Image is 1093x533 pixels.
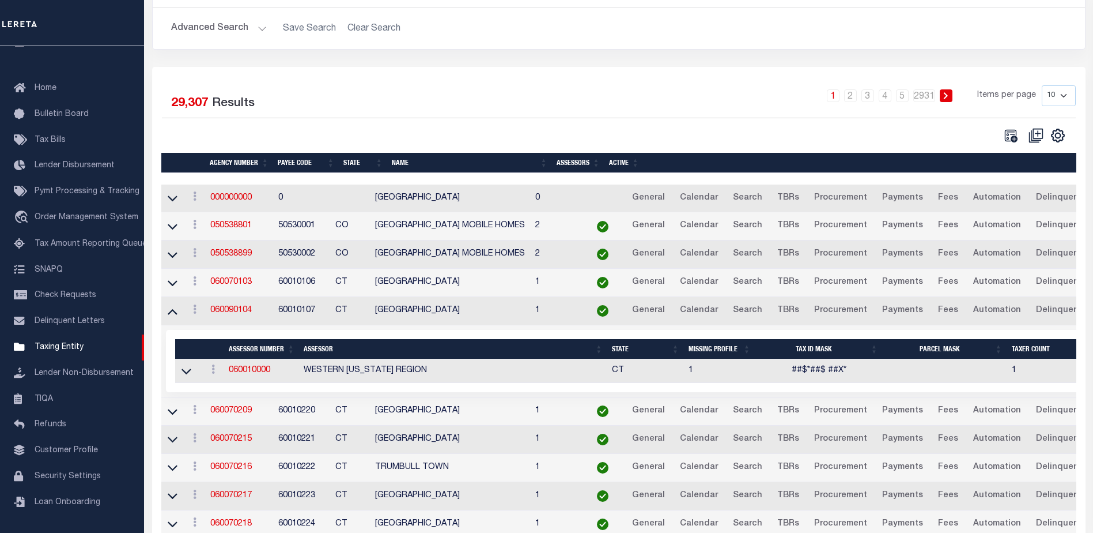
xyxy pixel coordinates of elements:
[35,421,66,429] span: Refunds
[35,472,101,481] span: Security Settings
[14,211,32,226] i: travel_explore
[597,490,608,502] img: check-icon-green.svg
[844,89,857,102] a: 2
[968,302,1026,320] a: Automation
[977,89,1036,102] span: Items per page
[339,153,387,173] th: State: activate to sort column ascending
[35,265,63,273] span: SNAPQ
[772,459,804,477] a: TBRs
[35,369,134,377] span: Lender Non-Disbursement
[299,339,607,359] th: Assessor: activate to sort column ascending
[531,397,583,426] td: 1
[274,297,331,325] td: 60010107
[675,245,723,264] a: Calendar
[827,89,839,102] a: 1
[35,84,56,92] span: Home
[35,291,96,299] span: Check Requests
[728,217,767,235] a: Search
[896,89,909,102] a: 5
[35,395,53,403] span: TIQA
[274,185,331,213] td: 0
[772,402,804,421] a: TBRs
[809,189,872,208] a: Procurement
[597,249,608,260] img: check-icon-green.svg
[675,302,723,320] a: Calendar
[171,17,267,40] button: Advanced Search
[861,89,874,102] a: 3
[627,189,670,208] a: General
[627,217,670,235] a: General
[210,491,252,500] a: 060070217
[35,446,98,455] span: Customer Profile
[933,487,963,505] a: Fees
[755,339,883,359] th: Tax ID Mask: activate to sort column ascending
[331,482,370,511] td: CT
[675,430,723,449] a: Calendar
[933,402,963,421] a: Fees
[772,217,804,235] a: TBRs
[210,194,252,202] a: 000000000
[35,187,139,196] span: Pymt Processing & Tracking
[597,519,608,530] img: check-icon-green.svg
[968,402,1026,421] a: Automation
[772,430,804,449] a: TBRs
[968,459,1026,477] a: Automation
[274,397,331,426] td: 60010220
[531,212,583,241] td: 2
[210,306,252,314] a: 060090104
[210,222,252,230] a: 050538801
[968,273,1026,292] a: Automation
[877,430,928,449] a: Payments
[299,359,607,383] td: WESTERN [US_STATE] REGION
[274,241,331,269] td: 50530002
[35,498,100,506] span: Loan Onboarding
[387,153,552,173] th: Name: activate to sort column ascending
[968,487,1026,505] a: Automation
[607,339,684,359] th: State: activate to sort column ascending
[627,402,670,421] a: General
[35,343,84,351] span: Taxing Entity
[913,89,935,102] a: 2931
[809,245,872,264] a: Procurement
[531,269,583,297] td: 1
[809,402,872,421] a: Procurement
[627,487,670,505] a: General
[274,482,331,511] td: 60010223
[274,269,331,297] td: 60010106
[809,459,872,477] a: Procurement
[675,189,723,208] a: Calendar
[370,426,531,454] td: [GEOGRAPHIC_DATA]
[210,435,252,443] a: 060070215
[809,217,872,235] a: Procurement
[331,397,370,426] td: CT
[809,273,872,292] a: Procurement
[597,277,608,288] img: check-icon-green.svg
[370,212,531,241] td: [GEOGRAPHIC_DATA] MOBILE HOMES
[627,430,670,449] a: General
[877,217,928,235] a: Payments
[728,487,767,505] a: Search
[597,434,608,445] img: check-icon-green.svg
[675,402,723,421] a: Calendar
[728,189,767,208] a: Search
[879,89,891,102] a: 4
[933,245,963,264] a: Fees
[968,430,1026,449] a: Automation
[883,339,1007,359] th: Parcel Mask: activate to sort column ascending
[684,359,755,383] td: 1
[604,153,644,173] th: Active: activate to sort column ascending
[809,430,872,449] a: Procurement
[877,189,928,208] a: Payments
[370,482,531,511] td: [GEOGRAPHIC_DATA]
[552,153,604,173] th: Assessors: activate to sort column ascending
[274,426,331,454] td: 60010221
[607,359,684,383] td: CT
[370,241,531,269] td: [GEOGRAPHIC_DATA] MOBILE HOMES
[370,454,531,482] td: TRUMBULL TOWN
[597,305,608,317] img: check-icon-green.svg
[933,430,963,449] a: Fees
[627,302,670,320] a: General
[331,241,370,269] td: CO
[877,273,928,292] a: Payments
[772,245,804,264] a: TBRs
